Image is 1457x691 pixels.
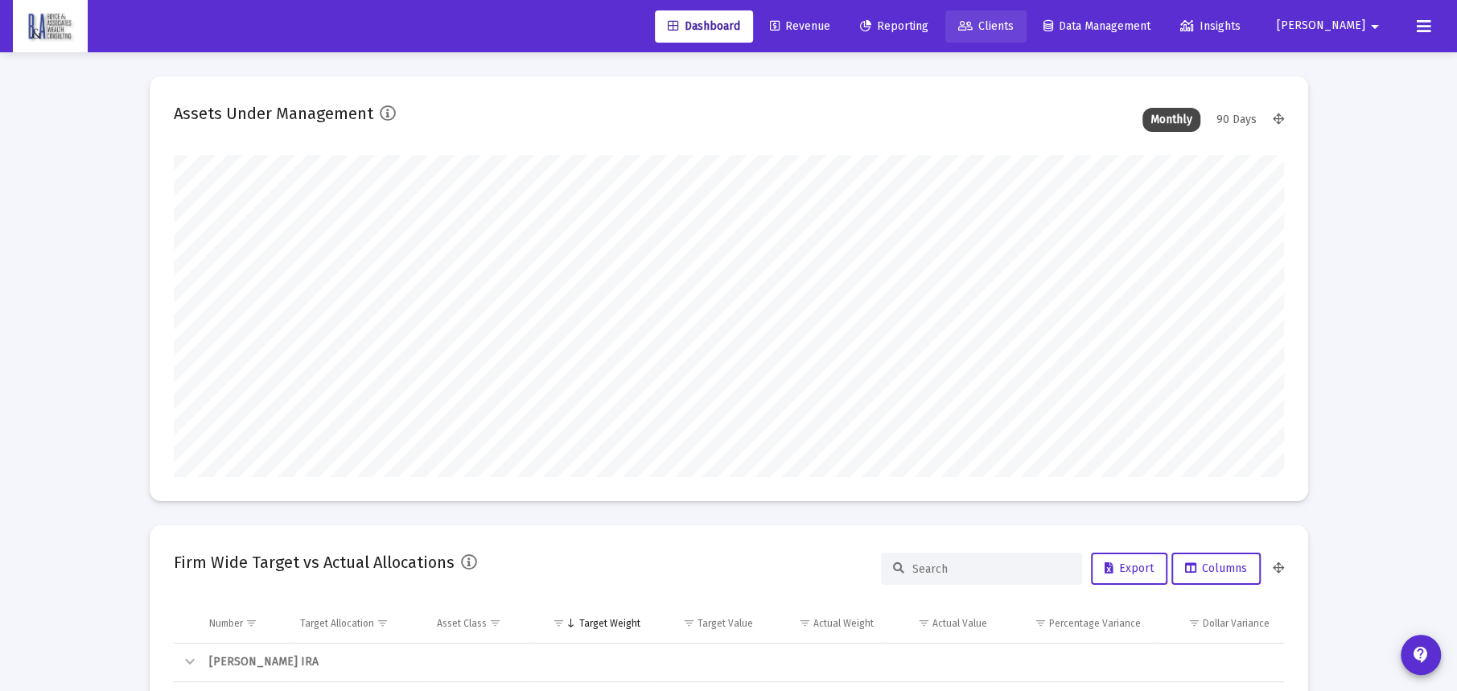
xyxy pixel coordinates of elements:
[174,549,455,575] h2: Firm Wide Target vs Actual Allocations
[1185,561,1247,575] span: Columns
[489,617,501,629] span: Show filter options for column 'Asset Class'
[1105,561,1154,575] span: Export
[1049,617,1141,630] div: Percentage Variance
[1411,645,1430,664] mat-icon: contact_support
[377,617,389,629] span: Show filter options for column 'Target Allocation'
[757,10,843,43] a: Revenue
[1257,10,1404,42] button: [PERSON_NAME]
[668,19,740,33] span: Dashboard
[698,617,753,630] div: Target Value
[1188,617,1200,629] span: Show filter options for column 'Dollar Variance'
[25,10,76,43] img: Dashboard
[885,604,998,643] td: Column Actual Value
[553,617,565,629] span: Show filter options for column 'Target Weight'
[437,617,487,630] div: Asset Class
[945,10,1027,43] a: Clients
[174,101,373,126] h2: Assets Under Management
[426,604,532,643] td: Column Asset Class
[1035,617,1047,629] span: Show filter options for column 'Percentage Variance'
[1208,108,1265,132] div: 90 Days
[1091,553,1167,585] button: Export
[932,617,986,630] div: Actual Value
[174,644,198,682] td: Collapse
[1277,19,1365,33] span: [PERSON_NAME]
[1365,10,1385,43] mat-icon: arrow_drop_down
[764,604,885,643] td: Column Actual Weight
[847,10,941,43] a: Reporting
[799,617,811,629] span: Show filter options for column 'Actual Weight'
[917,617,929,629] span: Show filter options for column 'Actual Value'
[655,10,753,43] a: Dashboard
[1203,617,1270,630] div: Dollar Variance
[912,562,1070,576] input: Search
[652,604,764,643] td: Column Target Value
[579,617,640,630] div: Target Weight
[300,617,374,630] div: Target Allocation
[813,617,874,630] div: Actual Weight
[209,617,243,630] div: Number
[1171,553,1261,585] button: Columns
[1043,19,1150,33] span: Data Management
[860,19,928,33] span: Reporting
[198,604,289,643] td: Column Number
[770,19,830,33] span: Revenue
[1180,19,1241,33] span: Insights
[1152,604,1284,643] td: Column Dollar Variance
[1142,108,1200,132] div: Monthly
[683,617,695,629] span: Show filter options for column 'Target Value'
[245,617,257,629] span: Show filter options for column 'Number'
[958,19,1014,33] span: Clients
[1167,10,1253,43] a: Insights
[289,604,426,643] td: Column Target Allocation
[532,604,652,643] td: Column Target Weight
[1031,10,1163,43] a: Data Management
[209,654,1270,670] div: [PERSON_NAME] IRA
[998,604,1152,643] td: Column Percentage Variance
